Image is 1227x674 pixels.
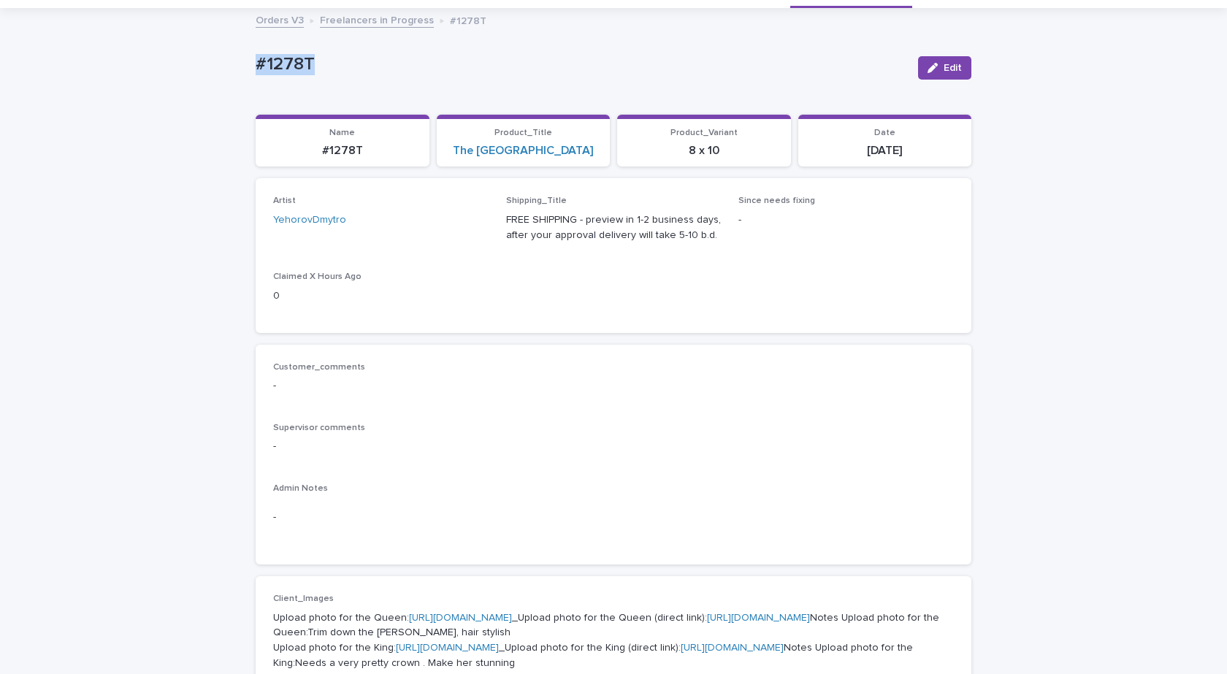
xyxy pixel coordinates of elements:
[329,129,355,137] span: Name
[273,288,489,304] p: 0
[506,196,567,205] span: Shipping_Title
[506,212,722,243] p: FREE SHIPPING - preview in 1-2 business days, after your approval delivery will take 5-10 b.d.
[264,144,421,158] p: #1278T
[273,378,954,394] p: -
[681,643,784,653] a: [URL][DOMAIN_NAME]
[273,484,328,493] span: Admin Notes
[273,439,954,454] p: -
[256,54,906,75] p: #1278T
[626,144,782,158] p: 8 x 10
[944,63,962,73] span: Edit
[453,144,593,158] a: The [GEOGRAPHIC_DATA]
[396,643,499,653] a: [URL][DOMAIN_NAME]
[273,594,334,603] span: Client_Images
[670,129,738,137] span: Product_Variant
[273,363,365,372] span: Customer_comments
[273,196,296,205] span: Artist
[738,196,815,205] span: Since needs fixing
[450,12,486,28] p: #1278T
[738,212,954,228] p: -
[256,11,304,28] a: Orders V3
[273,212,346,228] a: YehorovDmytro
[874,129,895,137] span: Date
[918,56,971,80] button: Edit
[494,129,552,137] span: Product_Title
[273,272,362,281] span: Claimed X Hours Ago
[409,613,512,623] a: [URL][DOMAIN_NAME]
[273,424,365,432] span: Supervisor comments
[320,11,434,28] a: Freelancers in Progress
[707,613,810,623] a: [URL][DOMAIN_NAME]
[273,510,954,525] p: -
[807,144,963,158] p: [DATE]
